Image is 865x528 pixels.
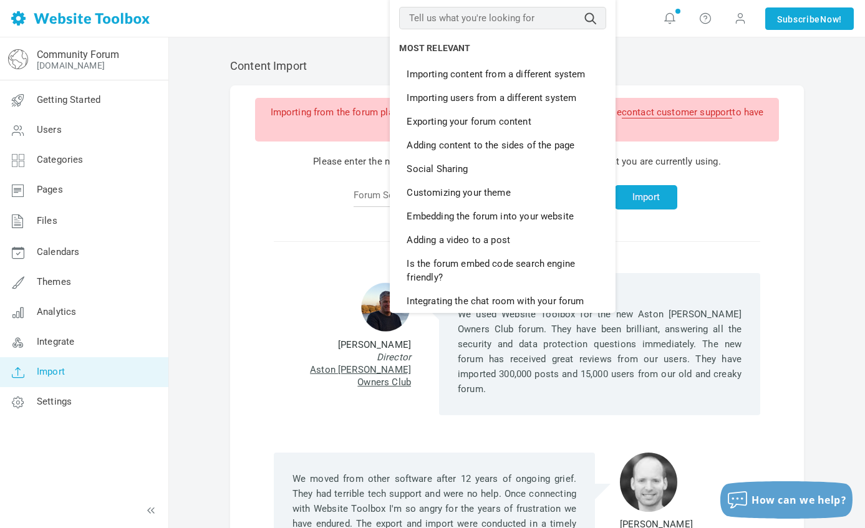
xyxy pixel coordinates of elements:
[37,60,105,70] a: [DOMAIN_NAME]
[37,306,76,317] span: Analytics
[37,124,62,135] span: Users
[37,49,119,60] a: Community Forum
[310,364,411,388] a: Aston [PERSON_NAME] Owners Club
[399,204,606,228] a: Embedding the forum into your website
[37,276,71,287] span: Themes
[377,352,411,363] i: Director
[820,12,842,26] span: Now!
[399,157,606,181] a: Social Sharing
[399,62,606,86] a: Importing content from a different system
[751,493,846,507] span: How can we help?
[399,133,606,157] a: Adding content to the sides of the page
[399,7,606,29] input: Tell us what you're looking for
[338,338,411,351] span: [PERSON_NAME]
[458,307,742,396] p: We used Website Toolbox for the new Aston [PERSON_NAME] Owners Club forum. They have been brillia...
[37,215,57,226] span: Files
[399,289,606,313] a: Integrating the chat room with your forum
[37,246,79,257] span: Calendars
[8,49,28,69] img: globe-icon.png
[399,43,606,54] h6: MOST RELEVANT
[37,154,84,165] span: Categories
[622,107,733,118] a: contact customer support
[720,481,853,519] button: How can we help?
[399,86,606,110] a: Importing users from a different system
[37,184,63,195] span: Pages
[615,185,677,209] button: Import
[399,252,606,289] a: Is the forum embed code search engine friendly?
[399,181,606,204] a: Customizing your theme
[230,59,804,73] h2: Content Import
[37,396,72,407] span: Settings
[765,7,854,30] a: SubscribeNow!
[399,228,606,252] a: Adding a video to a post
[37,94,100,105] span: Getting Started
[399,110,606,133] a: Exporting your forum content
[37,336,74,347] span: Integrate
[37,366,65,377] span: Import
